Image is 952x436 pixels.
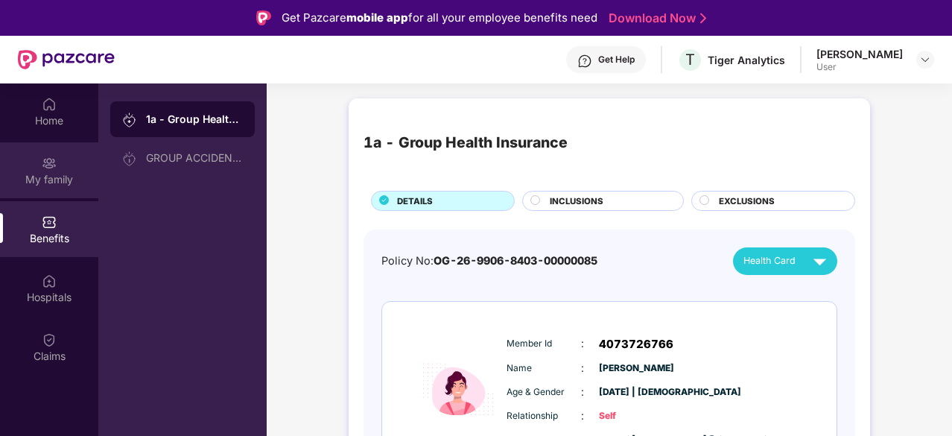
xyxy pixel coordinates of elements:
span: OG-26-9906-8403-00000085 [434,254,597,267]
div: User [816,61,903,73]
img: svg+xml;base64,PHN2ZyBpZD0iSG9tZSIgeG1sbnM9Imh0dHA6Ly93d3cudzMub3JnLzIwMDAvc3ZnIiB3aWR0aD0iMjAiIG... [42,97,57,112]
span: : [581,408,584,424]
img: New Pazcare Logo [18,50,115,69]
img: svg+xml;base64,PHN2ZyB3aWR0aD0iMjAiIGhlaWdodD0iMjAiIHZpZXdCb3g9IjAgMCAyMCAyMCIgZmlsbD0ibm9uZSIgeG... [42,156,57,171]
img: svg+xml;base64,PHN2ZyBpZD0iRHJvcGRvd24tMzJ4MzIiIHhtbG5zPSJodHRwOi8vd3d3LnczLm9yZy8yMDAwL3N2ZyIgd2... [919,54,931,66]
span: Health Card [743,253,796,268]
img: svg+xml;base64,PHN2ZyBpZD0iQmVuZWZpdHMiIHhtbG5zPSJodHRwOi8vd3d3LnczLm9yZy8yMDAwL3N2ZyIgd2lkdGg9Ij... [42,215,57,230]
div: GROUP ACCIDENTAL INSURANCE [146,152,243,164]
img: svg+xml;base64,PHN2ZyBpZD0iSG9zcGl0YWxzIiB4bWxucz0iaHR0cDovL3d3dy53My5vcmcvMjAwMC9zdmciIHdpZHRoPS... [42,274,57,288]
span: Self [599,409,673,423]
div: Policy No: [381,253,597,270]
span: Name [507,361,581,376]
strong: mobile app [346,10,408,25]
span: : [581,384,584,400]
img: svg+xml;base64,PHN2ZyB4bWxucz0iaHR0cDovL3d3dy53My5vcmcvMjAwMC9zdmciIHZpZXdCb3g9IjAgMCAyNCAyNCIgd2... [807,248,833,274]
span: [DATE] | [DEMOGRAPHIC_DATA] [599,385,673,399]
a: Download Now [609,10,702,26]
span: Relationship [507,409,581,423]
span: : [581,360,584,376]
img: Stroke [700,10,706,26]
div: 1a - Group Health Insurance [364,131,568,154]
div: [PERSON_NAME] [816,47,903,61]
span: EXCLUSIONS [719,195,775,208]
div: Get Help [598,54,635,66]
span: DETAILS [397,195,433,208]
span: [PERSON_NAME] [599,361,673,376]
img: svg+xml;base64,PHN2ZyB3aWR0aD0iMjAiIGhlaWdodD0iMjAiIHZpZXdCb3g9IjAgMCAyMCAyMCIgZmlsbD0ibm9uZSIgeG... [122,113,137,127]
button: Health Card [733,247,837,275]
div: 1a - Group Health Insurance [146,112,243,127]
span: T [685,51,695,69]
img: Logo [256,10,271,25]
span: INCLUSIONS [550,195,603,208]
img: svg+xml;base64,PHN2ZyB3aWR0aD0iMjAiIGhlaWdodD0iMjAiIHZpZXdCb3g9IjAgMCAyMCAyMCIgZmlsbD0ibm9uZSIgeG... [122,151,137,166]
span: 4073726766 [599,335,673,353]
img: svg+xml;base64,PHN2ZyBpZD0iSGVscC0zMngzMiIgeG1sbnM9Imh0dHA6Ly93d3cudzMub3JnLzIwMDAvc3ZnIiB3aWR0aD... [577,54,592,69]
span: Age & Gender [507,385,581,399]
img: svg+xml;base64,PHN2ZyBpZD0iQ2xhaW0iIHhtbG5zPSJodHRwOi8vd3d3LnczLm9yZy8yMDAwL3N2ZyIgd2lkdGg9IjIwIi... [42,332,57,347]
div: Get Pazcare for all your employee benefits need [282,9,597,27]
span: : [581,335,584,352]
span: Member Id [507,337,581,351]
div: Tiger Analytics [708,53,785,67]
